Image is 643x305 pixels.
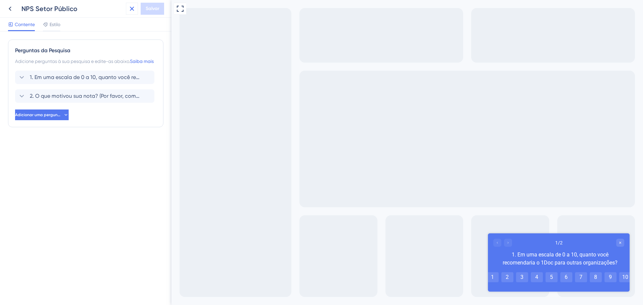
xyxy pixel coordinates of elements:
[58,39,70,49] button: Rate 5
[316,233,458,292] iframe: Pesquisa de orientação ao usuário
[50,22,60,27] font: Estilo
[13,39,25,49] button: Rate 2
[30,74,252,80] font: 1. Em uma escala de 0 a 10, quanto você recomendaria o 1Doc para outras organizações?
[30,93,344,99] font: 2. O que motivou sua nota? (Por favor, compartilhe suas experiências específicas com o 1Doc que i...
[21,5,77,13] font: NPS Setor Público
[102,39,114,49] button: Rate 8
[131,39,143,49] button: Rate 10
[72,39,84,49] button: Rate 6
[15,22,35,27] font: Contente
[15,47,70,54] font: Perguntas da Pesquisa
[28,39,40,49] button: Rate 3
[43,39,55,49] button: Rate 4
[15,112,62,117] font: Adicionar uma pergunta
[15,109,69,120] button: Adicionar uma pergunta
[15,59,130,64] font: Adicione perguntas à sua pesquisa e edite-as abaixo.
[87,39,99,49] button: Rate 7
[146,6,159,11] font: Salvar
[117,39,129,49] button: Rate 9
[141,3,164,15] button: Salvar
[130,59,154,64] a: Saiba mais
